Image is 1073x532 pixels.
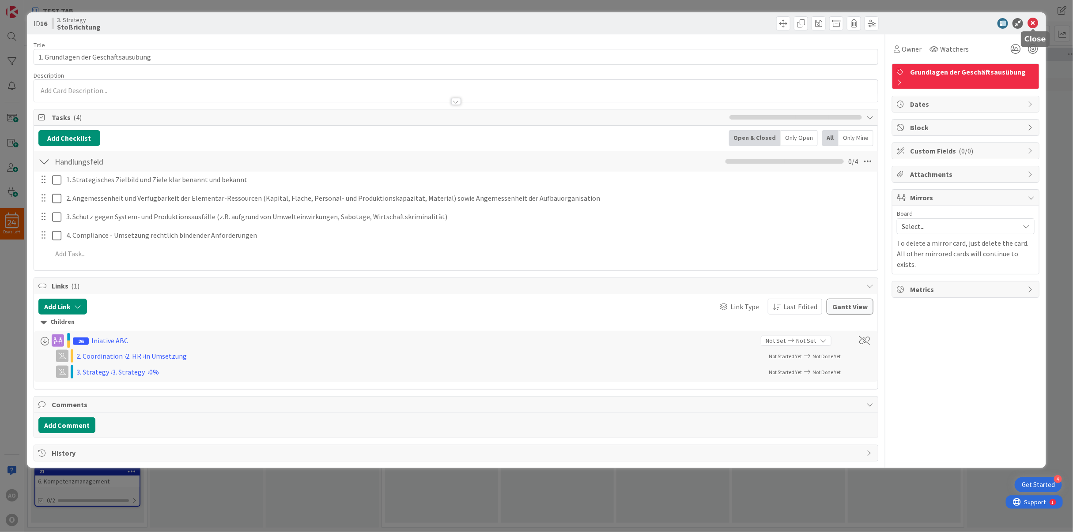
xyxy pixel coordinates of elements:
div: All [822,130,839,146]
span: Support [19,1,40,12]
span: Watchers [940,44,969,54]
span: Dates [910,99,1023,109]
span: Grundlagen der Geschäftsausübung [910,67,1035,77]
button: Add Comment [38,417,95,433]
span: Not Started Yet [769,369,802,375]
span: Last Edited [783,301,817,312]
div: Open & Closed [729,130,781,146]
span: ( 4 ) [73,113,82,122]
span: Not Done Yet [812,353,841,360]
span: 3. Strategy [57,16,101,23]
span: Links [52,281,862,291]
span: Custom Fields [910,146,1023,156]
span: Block [910,122,1023,133]
button: Add Link [38,299,87,315]
span: Not Set [796,336,816,345]
input: Add Checklist... [52,154,250,169]
span: History [52,448,862,458]
input: type card name here... [34,49,879,65]
div: Iniative ABC [91,335,128,346]
span: Comments [52,399,862,410]
span: Owner [902,44,922,54]
div: 2. Coordination › 2. HR › in Umsetzung [76,351,306,361]
div: Open Get Started checklist, remaining modules: 4 [1015,477,1062,492]
p: 2. Angemessenheit und Verfügbarkeit der Elementar-Ressourcen (Kapital, Fläche, Personal- und Prod... [66,193,872,203]
span: 26 [73,337,89,345]
b: 16 [40,19,47,28]
span: Description [34,71,64,79]
span: Not Started Yet [769,353,802,360]
p: 3. Schutz gegen System- und Produktionsausfälle (z.B. aufgrund von Umwelteinwirkungen, Sabotage, ... [66,212,872,222]
p: To delete a mirror card, just delete the card. All other mirrored cards will continue to exists. [897,238,1035,270]
p: 4. Compliance - Umsetzung rechtlich bindender Anforderungen [66,230,872,240]
span: Metrics [910,284,1023,295]
div: 4 [1054,475,1062,483]
span: Link Type [730,301,759,312]
span: Tasks [52,112,725,123]
div: Children [41,317,872,327]
b: Stoßrichtung [57,23,101,30]
span: Board [897,210,913,217]
span: Attachments [910,169,1023,180]
div: Get Started [1022,480,1055,489]
span: ( 0/0 ) [959,146,973,155]
span: Not Set [766,336,786,345]
div: 3. Strategy › 3. Strategy › 0% [76,367,306,377]
span: Not Done Yet [812,369,841,375]
div: Only Mine [839,130,873,146]
div: 1 [46,4,48,11]
span: 0 / 4 [848,156,858,167]
span: ( 1 ) [71,281,79,290]
div: Only Open [781,130,818,146]
span: ID [34,18,47,29]
p: 1. Strategisches Zielbild und Ziele klar benannt und bekannt [66,175,872,185]
h5: Close [1024,35,1046,43]
button: Gantt View [827,299,873,315]
button: Last Edited [768,299,822,315]
span: Select... [902,220,1015,232]
button: Add Checklist [38,130,100,146]
span: Mirrors [910,192,1023,203]
label: Title [34,41,45,49]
